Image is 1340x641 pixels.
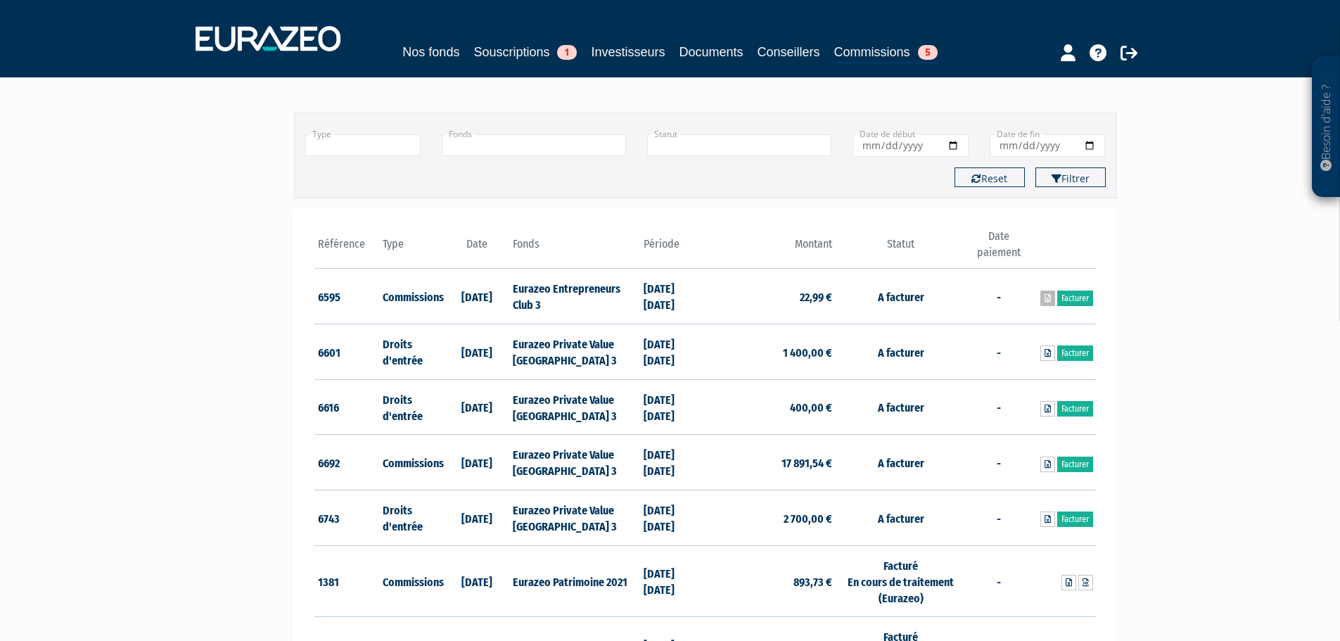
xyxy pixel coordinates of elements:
td: [DATE] [445,545,510,617]
td: [DATE] [445,379,510,435]
td: Droits d'entrée [379,490,445,546]
td: 6616 [314,379,380,435]
td: - [966,435,1031,490]
th: Montant [706,229,836,269]
td: Droits d'entrée [379,379,445,435]
a: Facturer [1057,457,1093,472]
td: A facturer [836,324,966,380]
th: Statut [836,229,966,269]
button: Reset [955,167,1025,187]
td: 6692 [314,435,380,490]
td: A facturer [836,269,966,324]
td: [DATE] [DATE] [640,379,706,435]
a: Documents [679,42,744,62]
td: A facturer [836,490,966,546]
a: Facturer [1057,512,1093,527]
td: 893,73 € [706,545,836,617]
td: - [966,269,1031,324]
td: [DATE] [445,435,510,490]
td: Eurazeo Private Value [GEOGRAPHIC_DATA] 3 [509,379,639,435]
td: 2 700,00 € [706,490,836,546]
a: Conseillers [758,42,820,62]
a: Facturer [1057,291,1093,306]
td: Facturé En cours de traitement (Eurazeo) [836,545,966,617]
td: [DATE] [DATE] [640,269,706,324]
th: Date paiement [966,229,1031,269]
span: 5 [918,45,938,60]
td: [DATE] [445,269,510,324]
td: - [966,379,1031,435]
th: Type [379,229,445,269]
td: 22,99 € [706,269,836,324]
td: 1381 [314,545,380,617]
td: Commissions [379,269,445,324]
button: Filtrer [1035,167,1106,187]
td: 17 891,54 € [706,435,836,490]
span: 1 [557,45,577,60]
td: [DATE] [DATE] [640,545,706,617]
a: Facturer [1057,345,1093,361]
td: Eurazeo Entrepreneurs Club 3 [509,269,639,324]
img: 1732889491-logotype_eurazeo_blanc_rvb.png [196,26,340,51]
td: A facturer [836,435,966,490]
td: A facturer [836,379,966,435]
td: Commissions [379,545,445,617]
th: Référence [314,229,380,269]
td: Eurazeo Patrimoine 2021 [509,545,639,617]
td: Droits d'entrée [379,324,445,380]
td: - [966,324,1031,380]
td: - [966,545,1031,617]
th: Fonds [509,229,639,269]
th: Date [445,229,510,269]
td: 1 400,00 € [706,324,836,380]
td: Eurazeo Private Value [GEOGRAPHIC_DATA] 3 [509,435,639,490]
a: Nos fonds [402,42,459,62]
td: [DATE] [DATE] [640,435,706,490]
a: Investisseurs [591,42,665,62]
td: 6601 [314,324,380,380]
th: Période [640,229,706,269]
td: [DATE] [DATE] [640,490,706,546]
p: Besoin d'aide ? [1318,64,1334,191]
td: [DATE] [445,324,510,380]
td: 400,00 € [706,379,836,435]
td: Commissions [379,435,445,490]
a: Facturer [1057,401,1093,417]
td: - [966,490,1031,546]
td: [DATE] [445,490,510,546]
td: Eurazeo Private Value [GEOGRAPHIC_DATA] 3 [509,324,639,380]
a: Souscriptions1 [473,42,577,62]
td: 6743 [314,490,380,546]
td: [DATE] [DATE] [640,324,706,380]
a: Commissions5 [834,42,938,64]
td: Eurazeo Private Value [GEOGRAPHIC_DATA] 3 [509,490,639,546]
td: 6595 [314,269,380,324]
